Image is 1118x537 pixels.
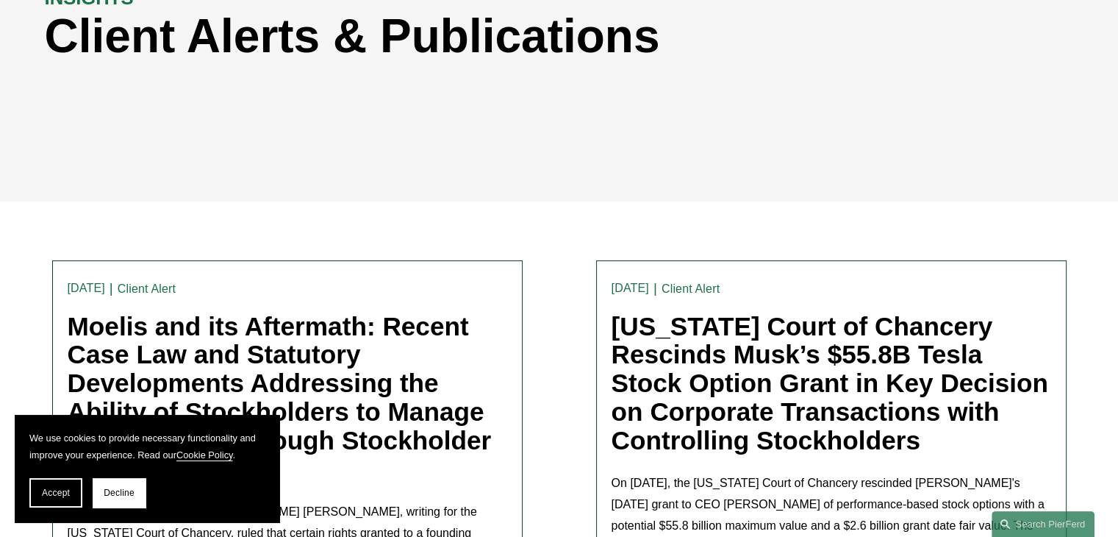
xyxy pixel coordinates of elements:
[15,415,279,522] section: Cookie banner
[93,478,146,508] button: Decline
[42,488,70,498] span: Accept
[176,449,233,460] a: Cookie Policy
[662,282,720,295] a: Client Alert
[29,430,265,463] p: We use cookies to provide necessary functionality and improve your experience. Read our .
[68,282,105,294] time: [DATE]
[68,312,492,483] a: Moelis and its Aftermath: Recent Case Law and Statutory Developments Addressing the Ability of St...
[992,511,1094,537] a: Search this site
[104,488,135,498] span: Decline
[118,282,176,295] a: Client Alert
[29,478,82,508] button: Accept
[45,10,817,63] h1: Client Alerts & Publications
[612,282,649,294] time: [DATE]
[612,312,1048,455] a: [US_STATE] Court of Chancery Rescinds Musk’s $55.8B Tesla Stock Option Grant in Key Decision on C...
